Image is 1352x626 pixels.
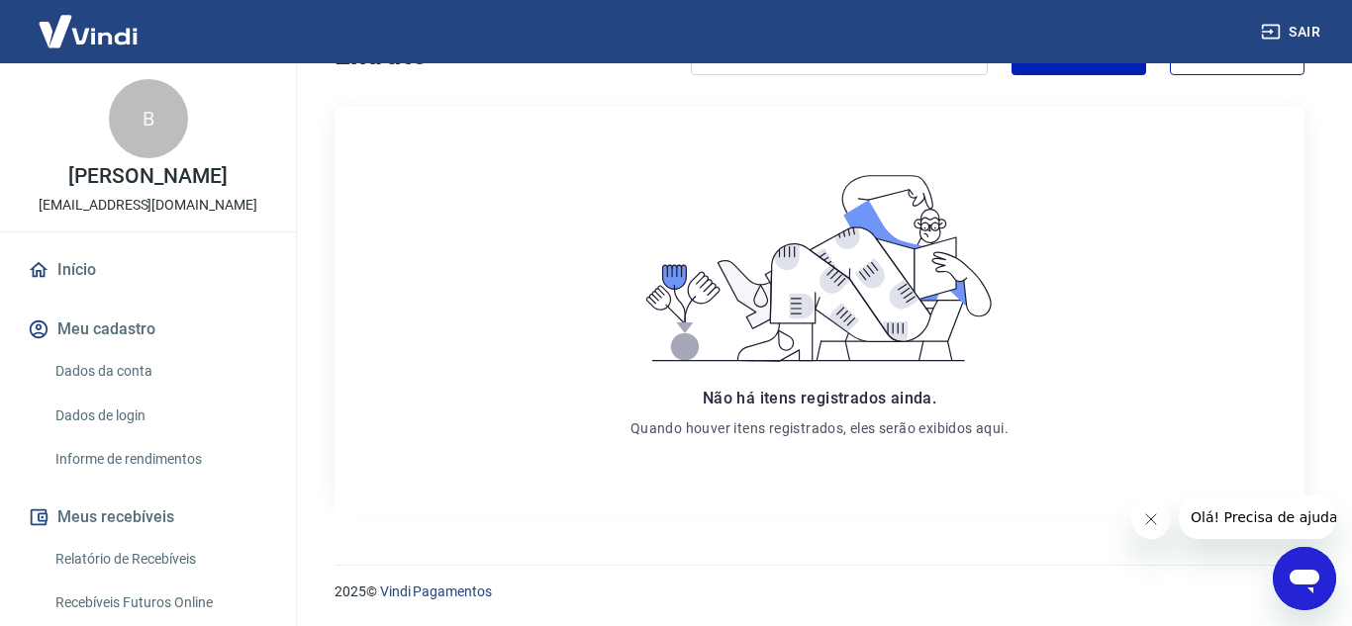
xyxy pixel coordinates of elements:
a: Vindi Pagamentos [380,583,492,599]
span: Não há itens registrados ainda. [703,389,936,407]
div: B [109,79,188,158]
p: [EMAIL_ADDRESS][DOMAIN_NAME] [39,195,257,216]
iframe: Fechar mensagem [1131,499,1171,539]
a: Recebíveis Futuros Online [48,582,272,623]
p: Quando houver itens registrados, eles serão exibidos aqui. [630,418,1009,438]
p: 2025 © [335,581,1304,602]
a: Início [24,248,272,292]
a: Informe de rendimentos [48,439,272,480]
img: Vindi [24,1,152,61]
iframe: Botão para abrir a janela de mensagens [1273,547,1336,610]
a: Dados da conta [48,351,272,392]
a: Relatório de Recebíveis [48,539,272,580]
button: Meus recebíveis [24,495,272,539]
button: Sair [1257,14,1328,50]
button: Meu cadastro [24,308,272,351]
span: Olá! Precisa de ajuda? [12,14,166,30]
iframe: Mensagem da empresa [1179,495,1336,539]
p: [PERSON_NAME] [68,166,227,187]
a: Dados de login [48,396,272,436]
